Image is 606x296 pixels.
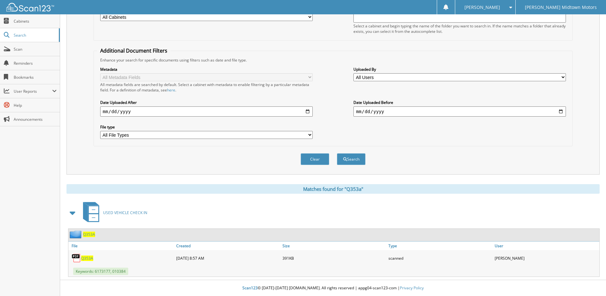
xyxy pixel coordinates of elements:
[574,265,606,296] iframe: Chat Widget
[100,124,313,130] label: File type
[73,268,128,275] span: Keywords: 6173177, 010384
[464,5,500,9] span: [PERSON_NAME]
[301,153,329,165] button: Clear
[353,23,566,34] div: Select a cabinet and begin typing the name of the folder you want to search in. If the name match...
[353,67,566,72] label: Uploaded By
[175,242,281,250] a: Created
[400,285,424,291] a: Privacy Policy
[60,280,606,296] div: © [DATE]-[DATE] [DOMAIN_NAME]. All rights reserved | appg04-scan123-com |
[493,252,599,264] div: [PERSON_NAME]
[81,256,93,261] a: Q353A
[14,103,57,108] span: Help
[14,117,57,122] span: Announcements
[353,106,566,117] input: end
[14,18,57,24] span: Cabinets
[97,47,171,54] legend: Additional Document Filters
[97,57,569,63] div: Enhance your search for specific documents using filters such as date and file type.
[100,67,313,72] label: Metadata
[242,285,258,291] span: Scan123
[70,230,83,238] img: folder2.png
[66,184,600,194] div: Matches found for "Q353a"
[281,242,387,250] a: Size
[100,100,313,105] label: Date Uploaded After
[68,242,175,250] a: File
[14,32,56,38] span: Search
[103,210,147,215] span: USED VEHICLE CHECK IN
[6,3,54,11] img: scan123-logo-white.svg
[100,82,313,93] div: All metadata fields are searched by default. Select a cabinet with metadata to enable filtering b...
[525,5,597,9] span: [PERSON_NAME] Midtown Motors
[72,253,81,263] img: PDF.png
[14,47,57,52] span: Scan
[493,242,599,250] a: User
[337,153,366,165] button: Search
[387,252,493,264] div: scanned
[14,75,57,80] span: Bookmarks
[14,89,52,94] span: User Reports
[167,87,175,93] a: here
[79,200,147,225] a: USED VEHICLE CHECK IN
[83,232,95,237] a: Q353A
[353,100,566,105] label: Date Uploaded Before
[100,106,313,117] input: start
[175,252,281,264] div: [DATE] 8:57 AM
[281,252,387,264] div: 391KB
[387,242,493,250] a: Type
[14,61,57,66] span: Reminders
